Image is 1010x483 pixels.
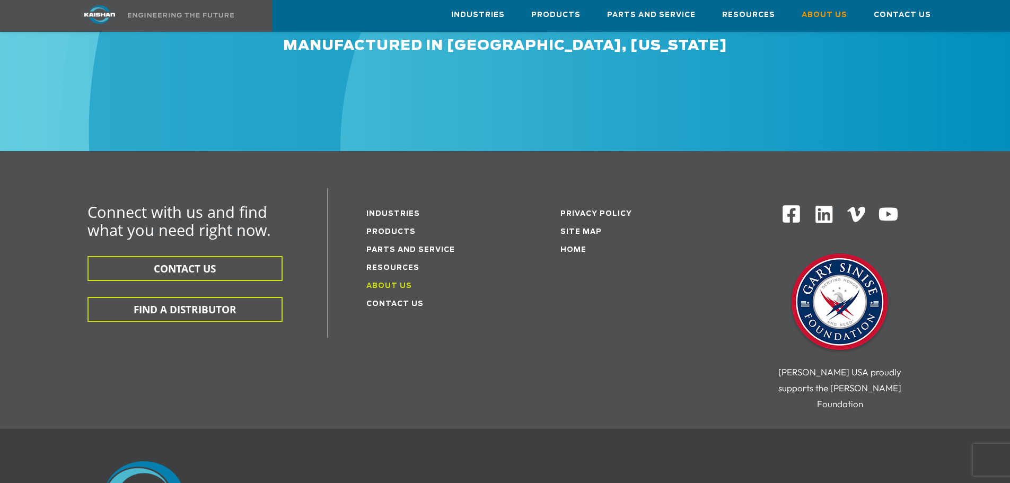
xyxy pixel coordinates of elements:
span: Resources [722,9,775,21]
a: About Us [802,1,847,29]
a: Home [560,247,586,253]
span: About Us [802,9,847,21]
a: Parts and Service [607,1,696,29]
img: Engineering the future [128,13,234,17]
span: Products [531,9,581,21]
a: Parts and service [366,247,455,253]
a: Site Map [560,229,602,235]
span: Industries [451,9,505,21]
a: Privacy Policy [560,210,632,217]
img: Vimeo [847,207,865,222]
a: Products [531,1,581,29]
a: Products [366,229,416,235]
span: [PERSON_NAME] USA proudly supports the [PERSON_NAME] Foundation [778,366,901,409]
img: Linkedin [814,204,835,225]
a: About Us [366,283,412,289]
span: Connect with us and find what you need right now. [87,201,271,240]
a: Industries [451,1,505,29]
img: Youtube [878,204,899,225]
span: Contact Us [874,9,931,21]
img: Facebook [781,204,801,224]
a: Resources [722,1,775,29]
a: Contact Us [366,301,424,308]
a: Resources [366,265,419,271]
img: kaishan logo [60,5,139,24]
span: Parts and Service [607,9,696,21]
button: CONTACT US [87,256,283,281]
img: Gary Sinise Foundation [787,250,893,356]
a: Industries [366,210,420,217]
a: Contact Us [874,1,931,29]
button: FIND A DISTRIBUTOR [87,297,283,322]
